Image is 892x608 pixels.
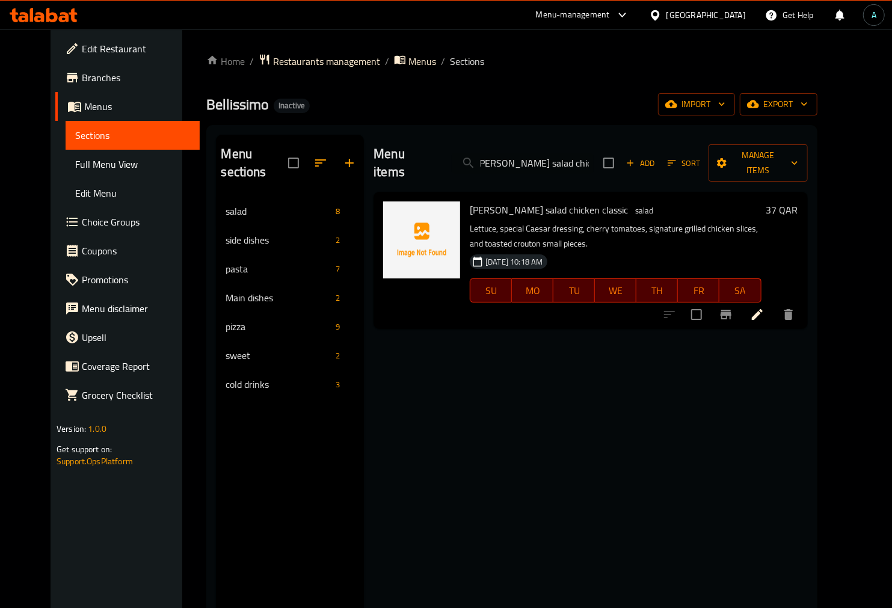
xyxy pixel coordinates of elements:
[678,278,719,302] button: FR
[82,215,190,229] span: Choice Groups
[335,149,364,177] button: Add section
[394,54,436,69] a: Menus
[621,154,660,173] span: Add item
[331,235,345,246] span: 2
[331,233,345,247] div: items
[719,278,761,302] button: SA
[408,54,436,69] span: Menus
[374,145,437,181] h2: Menu items
[331,350,345,361] span: 2
[55,63,200,92] a: Branches
[226,377,331,392] span: cold drinks
[55,323,200,352] a: Upsell
[624,156,657,170] span: Add
[470,221,761,251] p: Lettuce, special Caesar dressing, cherry tomatoes, signature grilled chicken slices, and toasted ...
[66,150,200,179] a: Full Menu View
[331,263,345,275] span: 7
[57,421,86,437] span: Version:
[596,150,621,176] span: Select section
[749,97,808,112] span: export
[331,321,345,333] span: 9
[226,319,331,334] span: pizza
[221,145,288,181] h2: Menu sections
[766,201,798,218] h6: 37 QAR
[82,301,190,316] span: Menu disclaimer
[536,8,610,22] div: Menu-management
[331,262,345,276] div: items
[82,388,190,402] span: Grocery Checklist
[206,91,269,118] span: Bellissimo
[636,278,678,302] button: TH
[82,272,190,287] span: Promotions
[750,307,764,322] a: Edit menu item
[668,156,701,170] span: Sort
[740,93,817,115] button: export
[274,100,310,111] span: Inactive
[259,54,380,69] a: Restaurants management
[660,154,709,173] span: Sort items
[441,54,445,69] li: /
[226,290,331,305] span: Main dishes
[216,192,364,404] nav: Menu sections
[452,153,594,174] input: search
[383,201,460,278] img: Ceaser salad chicken classic
[66,121,200,150] a: Sections
[216,197,364,226] div: salad8
[331,348,345,363] div: items
[385,54,389,69] li: /
[475,282,507,299] span: SU
[684,302,709,327] span: Select to update
[216,370,364,399] div: cold drinks3
[82,244,190,258] span: Coupons
[75,157,190,171] span: Full Menu View
[57,453,133,469] a: Support.OpsPlatform
[331,377,345,392] div: items
[226,262,331,276] span: pasta
[724,282,756,299] span: SA
[718,148,798,178] span: Manage items
[216,341,364,370] div: sweet2
[206,54,817,69] nav: breadcrumb
[450,54,484,69] span: Sections
[226,348,331,363] span: sweet
[55,265,200,294] a: Promotions
[55,207,200,236] a: Choice Groups
[331,292,345,304] span: 2
[683,282,715,299] span: FR
[75,128,190,143] span: Sections
[331,290,345,305] div: items
[216,283,364,312] div: Main dishes2
[331,379,345,390] span: 3
[666,8,746,22] div: [GEOGRAPHIC_DATA]
[250,54,254,69] li: /
[226,233,331,247] span: side dishes
[82,330,190,345] span: Upsell
[712,300,740,329] button: Branch-specific-item
[774,300,803,329] button: delete
[216,312,364,341] div: pizza9
[206,54,245,69] a: Home
[470,201,628,219] span: [PERSON_NAME] salad chicken classic
[273,54,380,69] span: Restaurants management
[872,8,876,22] span: A
[55,294,200,323] a: Menu disclaimer
[55,381,200,410] a: Grocery Checklist
[481,256,547,268] span: [DATE] 10:18 AM
[665,154,704,173] button: Sort
[274,99,310,113] div: Inactive
[630,204,658,218] span: salad
[517,282,549,299] span: MO
[82,70,190,85] span: Branches
[82,359,190,373] span: Coverage Report
[331,206,345,217] span: 8
[331,319,345,334] div: items
[82,41,190,56] span: Edit Restaurant
[281,150,306,176] span: Select all sections
[595,278,636,302] button: WE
